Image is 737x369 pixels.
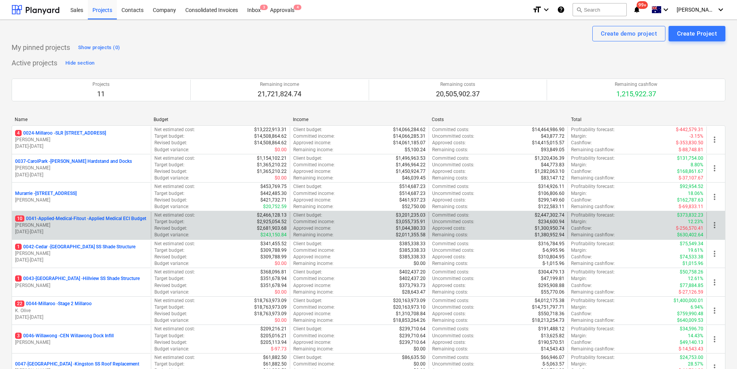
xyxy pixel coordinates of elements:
p: $1,400,000.01 [674,297,703,304]
p: Approved income : [293,168,331,175]
p: $316,784.95 [538,241,564,247]
p: $1,450,924.77 [396,168,426,175]
p: $92,954.52 [680,183,703,190]
p: Budget variance : [154,147,189,153]
p: $630,402.64 [677,232,703,238]
p: Net estimated cost : [154,183,195,190]
p: Murarrie - [STREET_ADDRESS] [15,190,77,197]
i: notifications [633,5,641,14]
p: Target budget : [154,247,185,254]
span: more_vert [710,278,719,287]
p: Uncommitted costs : [432,219,474,225]
span: 4 [294,5,301,10]
p: $47,199.81 [541,275,564,282]
p: Revised budget : [154,140,187,146]
p: Margin : [571,304,587,311]
span: 3 [260,5,268,10]
p: My pinned projects [12,43,70,52]
p: $43,877.72 [541,133,564,140]
p: $-256,570.41 [676,225,703,232]
span: search [576,7,582,13]
p: Remaining cashflow : [571,260,615,267]
p: Profitability forecast : [571,126,615,133]
p: [PERSON_NAME] [15,250,148,257]
p: $3,201,235.03 [396,212,426,219]
p: Remaining cashflow [615,81,657,88]
p: K. Olive [15,307,148,314]
p: 19.61% [688,247,703,254]
p: [DATE] - [DATE] [15,314,148,321]
p: Net estimated cost : [154,241,195,247]
p: 0044-Millaroo - Stage 2 Millaroo [15,301,92,307]
span: [PERSON_NAME] [677,7,715,13]
span: more_vert [710,164,719,173]
p: $1,496,963.53 [396,155,426,162]
p: Remaining income : [293,260,333,267]
p: [DATE] - [DATE] [15,143,148,150]
p: $20,752.59 [263,203,287,210]
p: $44,773.83 [541,162,564,168]
p: Remaining costs : [432,232,468,238]
p: Remaining cashflow : [571,203,615,210]
p: Client budget : [293,126,322,133]
p: Approved income : [293,282,331,289]
p: Profitability forecast : [571,155,615,162]
p: Committed income : [293,162,335,168]
div: 10042-Cedar -[GEOGRAPHIC_DATA] SS Shade Structure[PERSON_NAME][DATE]-[DATE] [15,244,148,263]
p: 0043-[GEOGRAPHIC_DATA] - Hillview SS Shade Structure [15,275,140,282]
span: 22 [15,301,24,307]
p: $20,163,973.09 [393,297,426,304]
p: $1,496,964.22 [396,162,426,168]
p: Approved costs : [432,140,466,146]
p: $52,750.00 [402,203,426,210]
p: $373,832.23 [677,212,703,219]
div: 220044-Millaroo -Stage 2 MillarooK. Olive[DATE]-[DATE] [15,301,148,320]
p: [PERSON_NAME] [15,282,148,289]
p: Remaining cashflow : [571,175,615,181]
span: more_vert [710,335,719,344]
p: $-37,107.67 [679,175,703,181]
p: $243,150.84 [260,232,287,238]
p: $0.00 [275,260,287,267]
div: Name [15,117,147,122]
p: Revised budget : [154,311,187,317]
p: $385,338.33 [399,241,426,247]
p: Committed costs : [432,269,469,275]
p: $2,011,355.58 [396,232,426,238]
p: 12.61% [688,275,703,282]
p: Committed income : [293,247,335,254]
i: format_size [532,5,542,14]
div: 10043-[GEOGRAPHIC_DATA] -Hillview SS Shade Structure[PERSON_NAME] [15,275,148,289]
p: Committed costs : [432,155,469,162]
p: Active projects [12,58,57,68]
p: 20,505,902.37 [436,89,480,99]
div: 30046-Willawong -CEN Willawong Dock Infill[PERSON_NAME] [15,333,148,346]
span: 1 [15,275,22,282]
p: Profitability forecast : [571,241,615,247]
p: Uncommitted costs : [432,275,474,282]
div: Budget [154,117,286,122]
p: $-88,748.81 [679,147,703,153]
p: 0041-Applied-Medical-Fitout - Applied Medical ECI Budget [15,215,146,222]
p: $28,643.47 [402,289,426,296]
p: $13,222,913.31 [254,126,287,133]
p: 21,721,824.74 [258,89,301,99]
p: Target budget : [154,162,185,168]
span: 1 [15,244,22,250]
p: Committed costs : [432,297,469,304]
p: $402,437.20 [399,275,426,282]
p: $1,365,210.22 [257,168,287,175]
p: Committed costs : [432,183,469,190]
p: Approved income : [293,225,331,232]
p: $1,365,210.22 [257,162,287,168]
p: $-6,995.96 [542,247,564,254]
p: $122,583.11 [538,203,564,210]
p: Budget variance : [154,175,189,181]
div: Create demo project [601,29,657,39]
p: Client budget : [293,297,322,304]
div: Income [293,117,426,122]
span: 99+ [637,1,648,9]
p: Remaining income : [293,232,333,238]
p: Remaining income : [293,147,333,153]
p: [DATE] - [DATE] [15,172,148,178]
